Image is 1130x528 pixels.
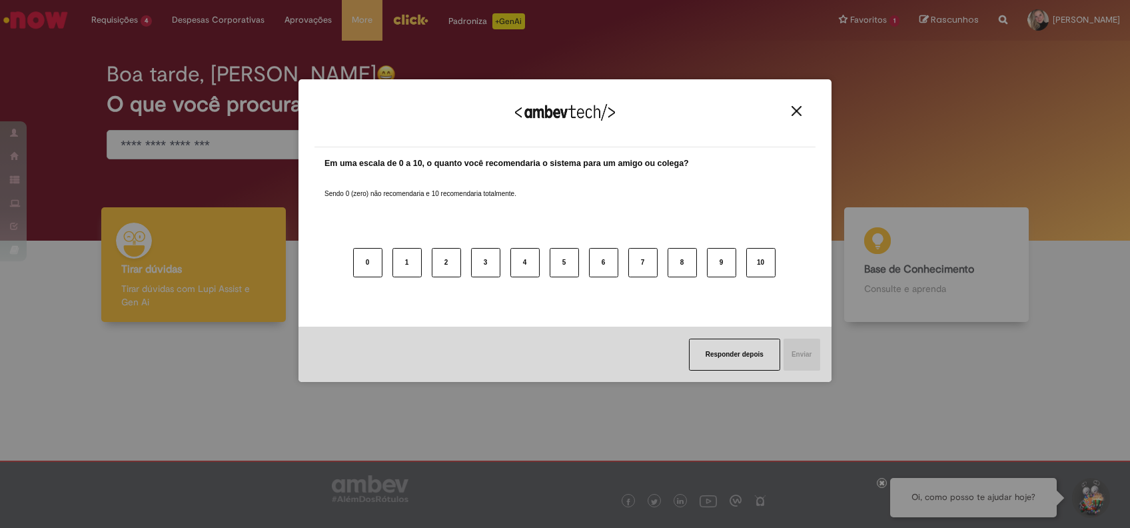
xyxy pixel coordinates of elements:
label: Sendo 0 (zero) não recomendaria e 10 recomendaria totalmente. [324,173,516,199]
button: 1 [392,248,422,277]
button: Responder depois [689,339,780,371]
button: 8 [668,248,697,277]
button: 3 [471,248,500,277]
button: 2 [432,248,461,277]
button: Close [788,105,806,117]
button: 6 [589,248,618,277]
button: 5 [550,248,579,277]
img: Logo Ambevtech [515,104,615,121]
label: Em uma escala de 0 a 10, o quanto você recomendaria o sistema para um amigo ou colega? [324,157,689,170]
button: 7 [628,248,658,277]
button: 10 [746,248,776,277]
button: 4 [510,248,540,277]
button: 9 [707,248,736,277]
img: Close [792,106,802,116]
button: 0 [353,248,382,277]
